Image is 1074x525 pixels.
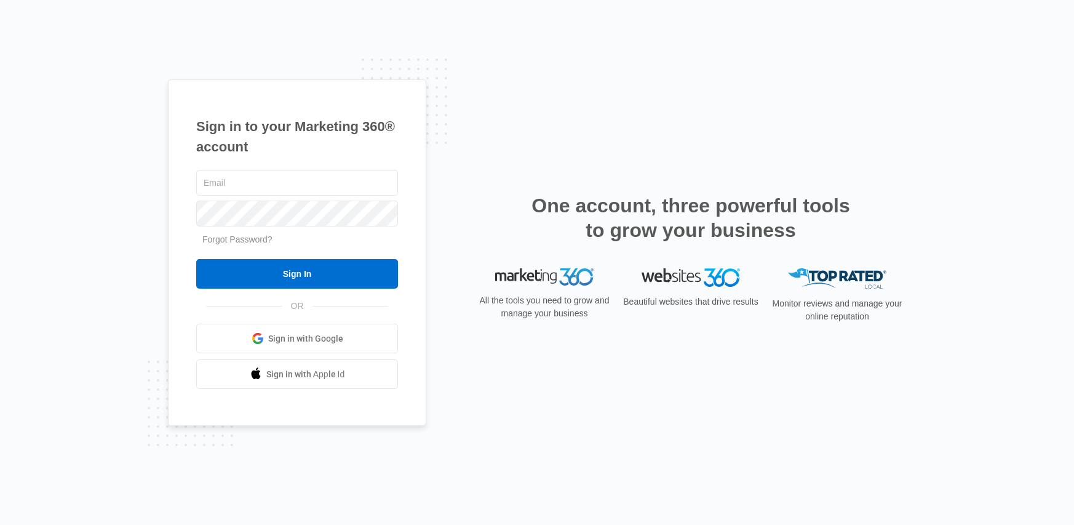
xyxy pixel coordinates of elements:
h2: One account, three powerful tools to grow your business [528,193,854,242]
input: Email [196,170,398,196]
span: Sign in with Apple Id [266,368,345,381]
h1: Sign in to your Marketing 360® account [196,116,398,157]
img: Top Rated Local [788,268,886,289]
img: Websites 360 [642,268,740,286]
p: Monitor reviews and manage your online reputation [768,297,906,323]
img: Marketing 360 [495,268,594,286]
input: Sign In [196,259,398,289]
a: Sign in with Google [196,324,398,353]
span: OR [282,300,312,313]
a: Forgot Password? [202,234,272,244]
span: Sign in with Google [268,332,343,345]
p: All the tools you need to grow and manage your business [475,294,613,320]
p: Beautiful websites that drive results [622,295,760,308]
a: Sign in with Apple Id [196,359,398,389]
